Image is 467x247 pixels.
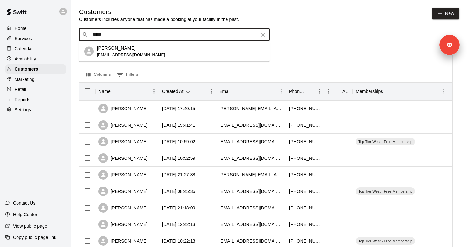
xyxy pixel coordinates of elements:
[356,238,415,243] span: Top Tier West - Free Membership
[5,105,66,115] a: Settings
[289,188,321,194] div: +16307765220
[356,138,415,145] div: Top Tier West - Free Membership
[216,82,286,100] div: Email
[98,153,148,163] div: [PERSON_NAME]
[15,96,30,103] p: Reports
[15,107,31,113] p: Settings
[159,82,216,100] div: Created At
[162,82,184,100] div: Created At
[162,155,195,161] div: 2025-10-07 10:52:59
[98,187,148,196] div: [PERSON_NAME]
[5,34,66,43] a: Services
[289,155,321,161] div: +18479462293
[219,138,283,145] div: jm_wheeler@yahoo.com
[438,87,448,96] button: Menu
[219,155,283,161] div: joshlittle850@yahoo.com
[5,54,66,64] a: Availability
[5,85,66,94] a: Retail
[85,70,112,80] button: Select columns
[98,120,148,130] div: [PERSON_NAME]
[162,138,195,145] div: 2025-10-07 10:59:02
[219,205,283,211] div: mszczesn@hotmail.com
[219,172,283,178] div: glenn.mazade@gmail.com
[353,82,448,100] div: Memberships
[286,82,324,100] div: Phone Number
[356,189,415,194] span: Top Tier West - Free Membership
[289,122,321,128] div: +16303300986
[79,8,239,16] h5: Customers
[219,188,283,194] div: teckel13@gmail.com
[219,82,231,100] div: Email
[162,238,195,244] div: 2025-10-02 10:22:13
[13,234,56,241] p: Copy public page link
[98,236,148,246] div: [PERSON_NAME]
[162,205,195,211] div: 2025-10-03 21:18:09
[383,87,392,96] button: Sort
[289,138,321,145] div: +17739140295
[289,205,321,211] div: +16308651316
[289,221,321,228] div: +17082181193
[324,82,353,100] div: Age
[276,87,286,96] button: Menu
[149,87,159,96] button: Menu
[5,24,66,33] a: Home
[5,95,66,104] a: Reports
[356,237,415,245] div: Top Tier West - Free Membership
[219,105,283,112] div: katie.josefik@gmail.com
[98,170,148,180] div: [PERSON_NAME]
[5,64,66,74] a: Customers
[356,82,383,100] div: Memberships
[98,220,148,229] div: [PERSON_NAME]
[98,104,148,113] div: [PERSON_NAME]
[15,66,38,72] p: Customers
[97,45,136,51] p: [PERSON_NAME]
[5,44,66,53] a: Calendar
[219,221,283,228] div: alreddick@gmail.com
[342,82,349,100] div: Age
[79,16,239,23] p: Customers includes anyone that has made a booking at your facility in the past.
[98,137,148,146] div: [PERSON_NAME]
[162,172,195,178] div: 2025-10-05 21:27:38
[184,87,193,96] button: Sort
[289,82,306,100] div: Phone Number
[5,74,66,84] a: Marketing
[206,87,216,96] button: Menu
[15,76,35,82] p: Marketing
[356,139,415,144] span: Top Tier West - Free Membership
[115,70,140,80] button: Show filters
[84,47,94,56] div: Laura Levato
[95,82,159,100] div: Name
[13,211,37,218] p: Help Center
[13,223,47,229] p: View public page
[15,35,32,42] p: Services
[162,122,195,128] div: 2025-10-07 19:41:41
[432,8,459,19] a: New
[289,238,321,244] div: +18474219518
[306,87,315,96] button: Sort
[15,56,36,62] p: Availability
[219,122,283,128] div: brianfetterolf25@gmail.com
[334,87,342,96] button: Sort
[289,105,321,112] div: +16302099088
[259,30,267,39] button: Clear
[324,87,334,96] button: Menu
[315,87,324,96] button: Menu
[15,25,27,32] p: Home
[289,172,321,178] div: +13122136048
[162,188,195,194] div: 2025-10-04 08:45:36
[15,86,26,93] p: Retail
[98,82,111,100] div: Name
[97,53,165,57] span: [EMAIL_ADDRESS][DOMAIN_NAME]
[162,221,195,228] div: 2025-10-03 12:42:13
[98,203,148,213] div: [PERSON_NAME]
[111,87,119,96] button: Sort
[15,46,33,52] p: Calendar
